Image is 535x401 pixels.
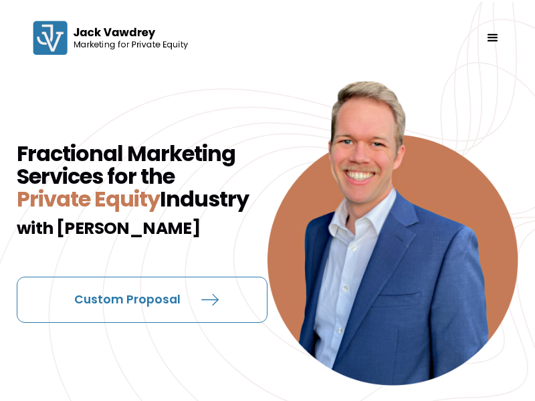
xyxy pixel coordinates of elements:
[17,142,267,211] h1: Fractional Marketing Services for the Industry
[17,277,267,323] a: Custom Proposal
[17,184,160,214] span: Private Equity
[477,22,508,54] div: menu
[17,217,267,240] h2: with [PERSON_NAME]
[74,290,181,310] p: Custom Proposal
